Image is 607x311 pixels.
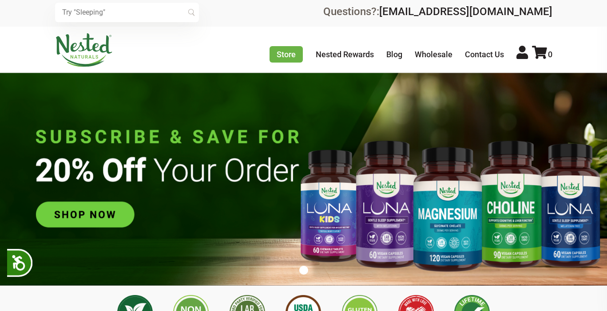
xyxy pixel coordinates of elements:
[548,50,552,59] span: 0
[415,50,452,59] a: Wholesale
[323,6,552,17] div: Questions?:
[299,266,308,275] button: 1 of 1
[386,50,402,59] a: Blog
[465,50,504,59] a: Contact Us
[55,33,113,67] img: Nested Naturals
[532,50,552,59] a: 0
[316,50,374,59] a: Nested Rewards
[55,3,199,22] input: Try "Sleeping"
[270,46,303,63] a: Store
[379,5,552,18] a: [EMAIL_ADDRESS][DOMAIN_NAME]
